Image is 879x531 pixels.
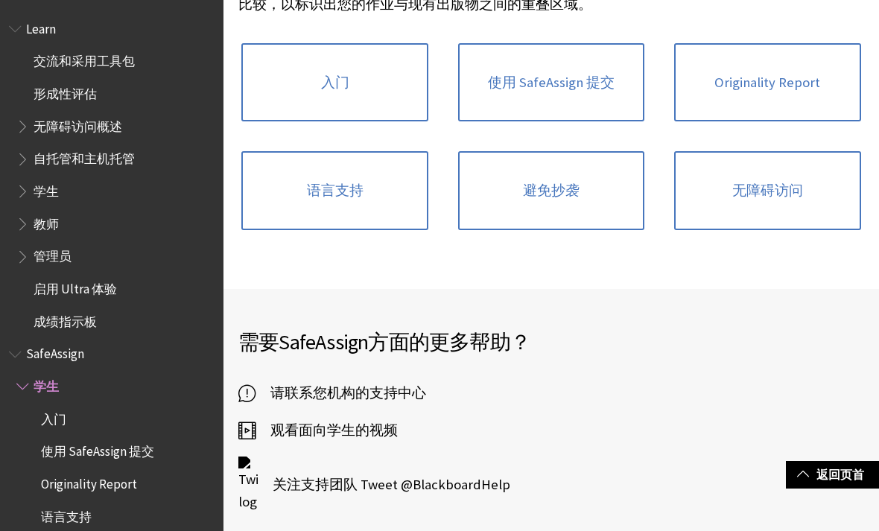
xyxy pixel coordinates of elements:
[786,461,879,489] a: 返回页首
[41,504,92,524] span: 语言支持
[458,43,644,122] a: 使用 SafeAssign 提交
[26,16,56,36] span: Learn
[674,151,860,230] a: 无障碍访问
[458,151,644,230] a: 避免抄袭
[238,457,510,513] a: Twitter logo 关注支持团队 Tweet @BlackboardHelp
[26,342,84,362] span: SafeAssign
[256,419,398,442] span: 观看面向学生的视频
[34,276,117,296] span: 启用 Ultra 体验
[674,43,860,122] a: Originality Report
[34,212,59,232] span: 教师
[41,471,137,492] span: Originality Report
[34,309,97,329] span: 成绩指示板
[34,244,72,264] span: 管理员
[34,374,59,394] span: 学生
[241,151,428,230] a: 语言支持
[238,457,258,513] img: Twitter logo
[258,474,510,496] span: 关注支持团队 Tweet @BlackboardHelp
[9,16,215,334] nav: Book outline for Blackboard Learn Help
[34,49,135,69] span: 交流和采用工具包
[238,382,426,404] a: 请联系您机构的支持中心
[279,328,368,355] span: SafeAssign
[238,419,398,442] a: 观看面向学生的视频
[34,179,59,199] span: 学生
[238,326,864,357] h2: 需要 方面的更多帮助？
[41,407,66,427] span: 入门
[34,147,135,167] span: 自托管和主机托管
[34,114,122,134] span: 无障碍访问概述
[41,439,154,460] span: 使用 SafeAssign 提交
[256,382,426,404] span: 请联系您机构的支持中心
[34,81,97,101] span: 形成性评估
[241,43,428,122] a: 入门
